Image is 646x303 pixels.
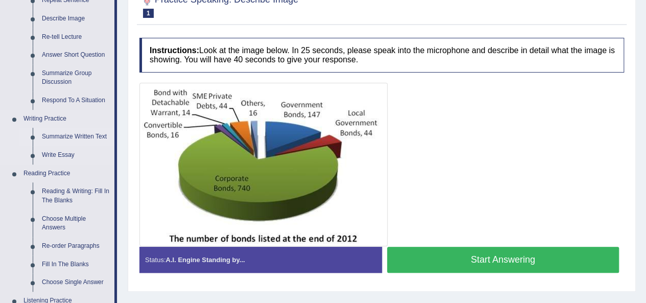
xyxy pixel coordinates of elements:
[139,38,624,72] h4: Look at the image below. In 25 seconds, please speak into the microphone and describe in detail w...
[37,46,114,64] a: Answer Short Question
[37,28,114,46] a: Re-tell Lecture
[19,110,114,128] a: Writing Practice
[37,10,114,28] a: Describe Image
[19,165,114,183] a: Reading Practice
[37,237,114,255] a: Re-order Paragraphs
[150,46,199,55] b: Instructions:
[387,247,619,273] button: Start Answering
[37,255,114,274] a: Fill In The Blanks
[37,91,114,110] a: Respond To A Situation
[37,182,114,209] a: Reading & Writing: Fill In The Blanks
[139,247,382,273] div: Status:
[37,64,114,91] a: Summarize Group Discussion
[37,146,114,165] a: Write Essay
[165,256,245,264] strong: A.I. Engine Standing by...
[37,128,114,146] a: Summarize Written Text
[37,210,114,237] a: Choose Multiple Answers
[143,9,154,18] span: 1
[37,273,114,292] a: Choose Single Answer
